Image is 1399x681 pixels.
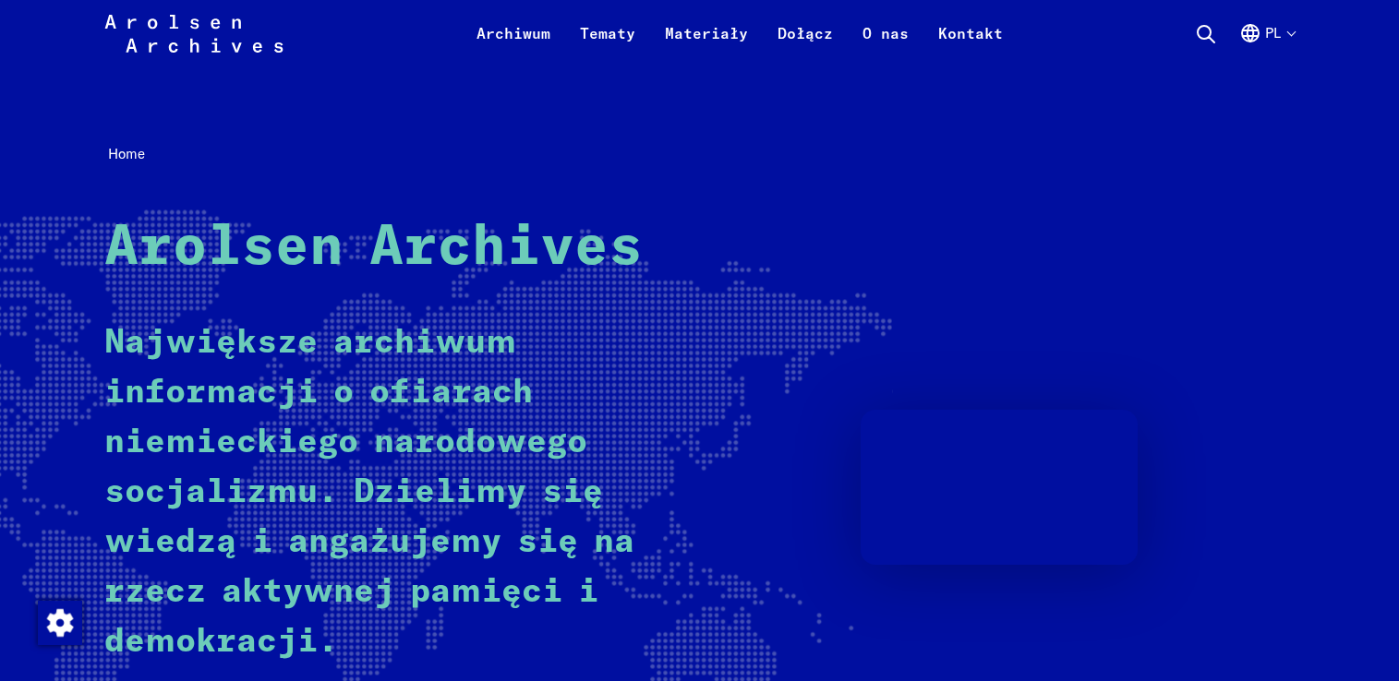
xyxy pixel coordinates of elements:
a: Dołącz [763,22,848,66]
a: Materiały [650,22,763,66]
a: O nas [848,22,923,66]
a: Tematy [565,22,650,66]
a: Kontakt [923,22,1018,66]
span: Home [108,145,145,162]
button: Polski, wybór języka [1239,22,1295,66]
p: Największe archiwum informacji o ofiarach niemieckiego narodowego socjalizmu. Dzielimy się wiedzą... [104,318,667,667]
nav: Podstawowy [462,11,1018,55]
nav: Breadcrumb [104,140,1295,169]
div: Zmienić zgodę [37,600,81,644]
a: Archiwum [462,22,565,66]
img: Zmienić zgodę [38,601,82,645]
strong: Arolsen Archives [104,221,643,276]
